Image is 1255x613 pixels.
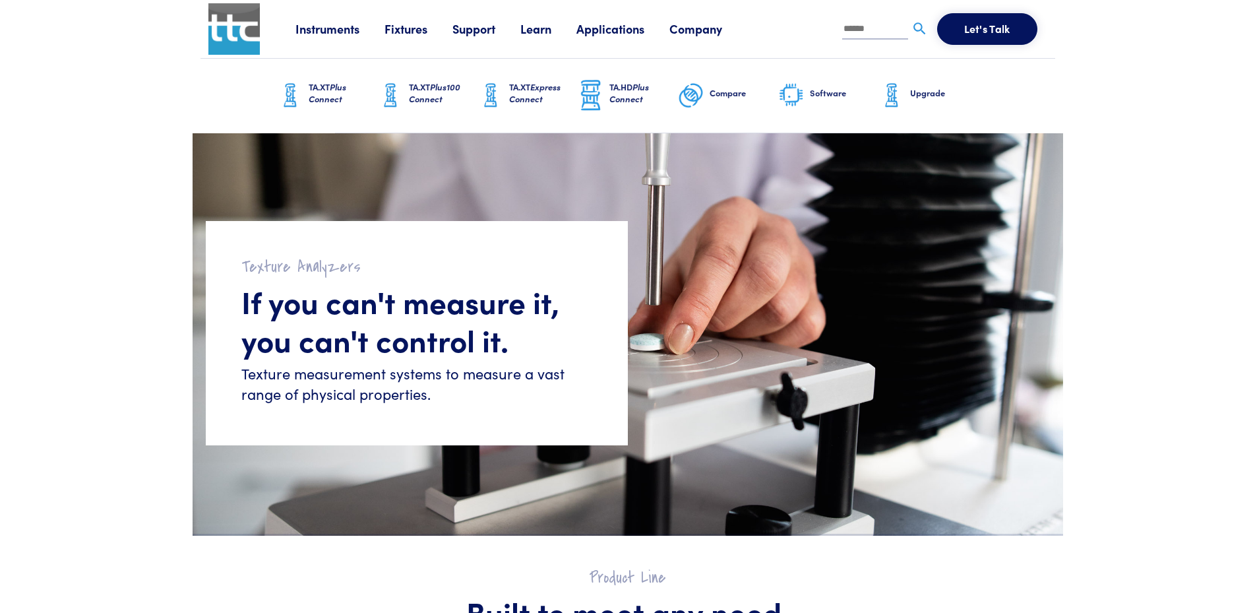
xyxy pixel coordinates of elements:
[810,87,878,99] h6: Software
[609,81,649,105] span: Plus Connect
[509,81,561,105] span: Express Connect
[937,13,1037,45] button: Let's Talk
[277,79,303,112] img: ta-xt-graphic.png
[377,79,404,112] img: ta-xt-graphic.png
[678,59,778,133] a: Compare
[609,81,678,105] h6: TA.HD
[232,567,1024,588] h2: Product Line
[309,81,377,105] h6: TA.XT
[878,79,905,112] img: ta-xt-graphic.png
[678,79,704,112] img: compare-graphic.png
[710,87,778,99] h6: Compare
[509,81,578,105] h6: TA.XT
[669,20,747,37] a: Company
[778,82,805,110] img: software-graphic.png
[409,81,460,105] span: Plus100 Connect
[878,59,979,133] a: Upgrade
[576,20,669,37] a: Applications
[295,20,384,37] a: Instruments
[578,79,604,113] img: ta-hd-graphic.png
[477,79,504,112] img: ta-xt-graphic.png
[384,20,452,37] a: Fixtures
[452,20,520,37] a: Support
[409,81,477,105] h6: TA.XT
[778,59,878,133] a: Software
[578,59,678,133] a: TA.HDPlus Connect
[277,59,377,133] a: TA.XTPlus Connect
[377,59,477,133] a: TA.XTPlus100 Connect
[910,87,979,99] h6: Upgrade
[309,81,346,105] span: Plus Connect
[520,20,576,37] a: Learn
[241,364,592,404] h6: Texture measurement systems to measure a vast range of physical properties.
[241,257,592,277] h2: Texture Analyzers
[241,282,592,358] h1: If you can't measure it, you can't control it.
[477,59,578,133] a: TA.XTExpress Connect
[208,3,260,55] img: ttc_logo_1x1_v1.0.png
